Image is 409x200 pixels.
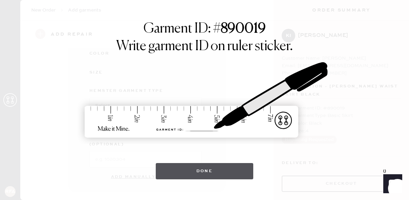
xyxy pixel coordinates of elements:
h1: Garment ID: # [144,21,266,38]
strong: 890019 [221,22,266,36]
h1: Write garment ID on ruler sticker. [116,38,293,55]
iframe: Front Chat [377,169,406,199]
img: ruler-sticker-sharpie.svg [78,44,331,156]
button: Done [156,163,254,179]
